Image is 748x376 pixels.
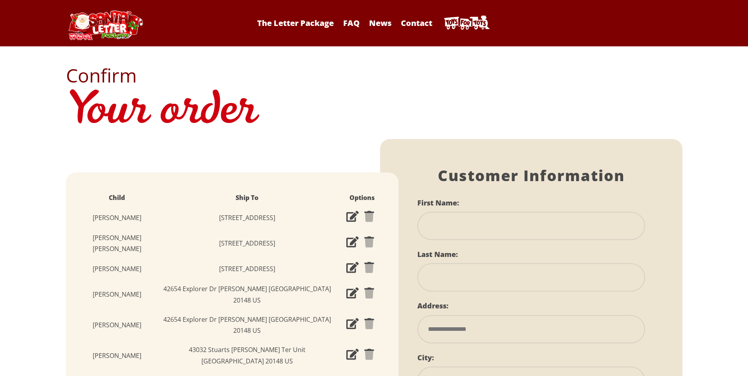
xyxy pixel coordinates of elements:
td: [PERSON_NAME] [74,279,161,310]
a: FAQ [339,18,364,28]
td: [PERSON_NAME] [74,310,161,341]
td: [STREET_ADDRESS] [160,228,334,259]
td: [PERSON_NAME] [74,340,161,371]
label: Address: [417,301,448,310]
a: News [365,18,395,28]
h1: Your order [66,85,682,139]
td: [PERSON_NAME] [74,207,161,228]
img: Santa Letter Logo [66,10,144,40]
th: Ship To [160,188,334,207]
label: Last Name: [417,249,458,259]
td: [STREET_ADDRESS] [160,207,334,228]
h2: Confirm [66,66,682,85]
label: City: [417,353,434,362]
td: 42654 Explorer Dr [PERSON_NAME] [GEOGRAPHIC_DATA] 20148 US [160,310,334,341]
a: The Letter Package [253,18,338,28]
td: 42654 Explorer Dr [PERSON_NAME] [GEOGRAPHIC_DATA] 20148 US [160,279,334,310]
th: Options [334,188,390,207]
h1: Customer Information [417,167,645,185]
td: 43032 Stuarts [PERSON_NAME] Ter Unit [GEOGRAPHIC_DATA] 20148 US [160,340,334,371]
td: [PERSON_NAME] [PERSON_NAME] [74,228,161,259]
a: Contact [397,18,436,28]
td: [PERSON_NAME] [74,259,161,279]
td: [STREET_ADDRESS] [160,259,334,279]
label: First Name: [417,198,459,207]
th: Child [74,188,161,207]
